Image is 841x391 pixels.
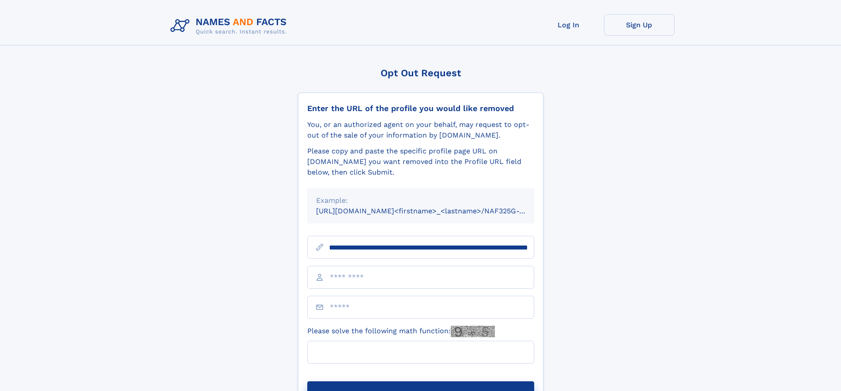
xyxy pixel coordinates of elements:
[307,119,534,141] div: You, or an authorized agent on your behalf, may request to opt-out of the sale of your informatio...
[316,195,525,206] div: Example:
[307,326,495,337] label: Please solve the following math function:
[298,67,543,78] div: Opt Out Request
[316,207,551,215] small: [URL][DOMAIN_NAME]<firstname>_<lastname>/NAF325G-xxxxxxxx
[167,14,294,38] img: Logo Names and Facts
[604,14,675,36] a: Sign Up
[533,14,604,36] a: Log In
[307,146,534,178] div: Please copy and paste the specific profile page URL on [DOMAIN_NAME] you want removed into the Pr...
[307,104,534,113] div: Enter the URL of the profile you would like removed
